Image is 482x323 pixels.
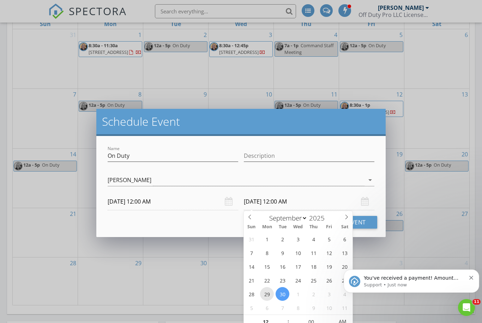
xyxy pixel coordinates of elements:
span: September 5, 2025 [322,232,336,246]
span: September 20, 2025 [338,260,351,273]
span: September 22, 2025 [260,273,274,287]
span: September 15, 2025 [260,260,274,273]
h2: Schedule Event [102,114,380,129]
span: September 7, 2025 [245,246,258,260]
span: September 21, 2025 [245,273,258,287]
iframe: Intercom live chat [458,299,475,316]
input: Year [307,213,331,223]
span: September 26, 2025 [322,273,336,287]
span: September 30, 2025 [276,287,289,301]
span: September 8, 2025 [260,246,274,260]
input: Select date [244,193,374,210]
span: August 31, 2025 [245,232,258,246]
span: Wed [290,225,306,229]
span: September 6, 2025 [338,232,351,246]
span: September 28, 2025 [245,287,258,301]
span: Sat [337,225,353,229]
span: October 11, 2025 [338,301,351,315]
input: Select date [108,193,238,210]
span: September 1, 2025 [260,232,274,246]
i: arrow_drop_down [366,176,374,184]
span: October 3, 2025 [322,287,336,301]
iframe: Intercom notifications message [341,255,482,304]
span: September 19, 2025 [322,260,336,273]
span: September 9, 2025 [276,246,289,260]
span: October 6, 2025 [260,301,274,315]
span: Fri [321,225,337,229]
span: September 3, 2025 [291,232,305,246]
span: September 12, 2025 [322,246,336,260]
span: September 13, 2025 [338,246,351,260]
span: October 10, 2025 [322,301,336,315]
span: October 2, 2025 [307,287,320,301]
span: Mon [259,225,275,229]
span: September 29, 2025 [260,287,274,301]
span: 11 [472,299,481,305]
span: October 1, 2025 [291,287,305,301]
span: September 16, 2025 [276,260,289,273]
div: [PERSON_NAME] [108,177,151,183]
span: September 23, 2025 [276,273,289,287]
span: September 4, 2025 [307,232,320,246]
span: September 10, 2025 [291,246,305,260]
span: September 25, 2025 [307,273,320,287]
span: September 24, 2025 [291,273,305,287]
span: September 27, 2025 [338,273,351,287]
span: October 9, 2025 [307,301,320,315]
span: Sun [244,225,259,229]
span: October 4, 2025 [338,287,351,301]
span: September 14, 2025 [245,260,258,273]
span: September 18, 2025 [307,260,320,273]
span: September 2, 2025 [276,232,289,246]
span: September 17, 2025 [291,260,305,273]
span: October 8, 2025 [291,301,305,315]
span: Tue [275,225,290,229]
span: Thu [306,225,321,229]
span: September 11, 2025 [307,246,320,260]
span: October 5, 2025 [245,301,258,315]
span: October 7, 2025 [276,301,289,315]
